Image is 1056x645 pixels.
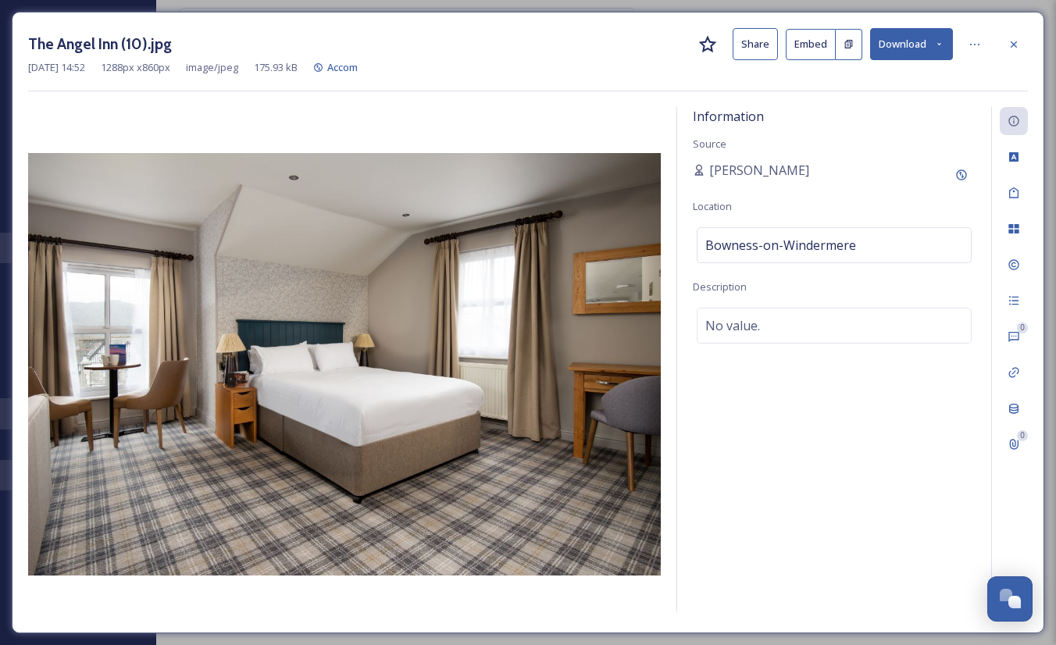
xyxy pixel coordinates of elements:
span: 175.93 kB [254,60,298,75]
span: 1288 px x 860 px [101,60,170,75]
span: Accom [327,60,358,74]
div: 0 [1017,322,1028,333]
span: [PERSON_NAME] [709,161,809,180]
div: 0 [1017,430,1028,441]
span: Location [693,199,732,213]
span: Information [693,108,764,125]
button: Embed [786,29,836,60]
img: The%20Angel%20Inn%20(10).jpg [28,153,661,576]
button: Open Chat [987,576,1033,622]
span: Source [693,137,726,151]
span: image/jpeg [186,60,238,75]
button: Share [733,28,778,60]
button: Download [870,28,953,60]
span: [DATE] 14:52 [28,60,85,75]
span: Bowness-on-Windermere [705,236,856,255]
h3: The Angel Inn (10).jpg [28,33,172,55]
span: No value. [705,316,760,335]
span: Description [693,280,747,294]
